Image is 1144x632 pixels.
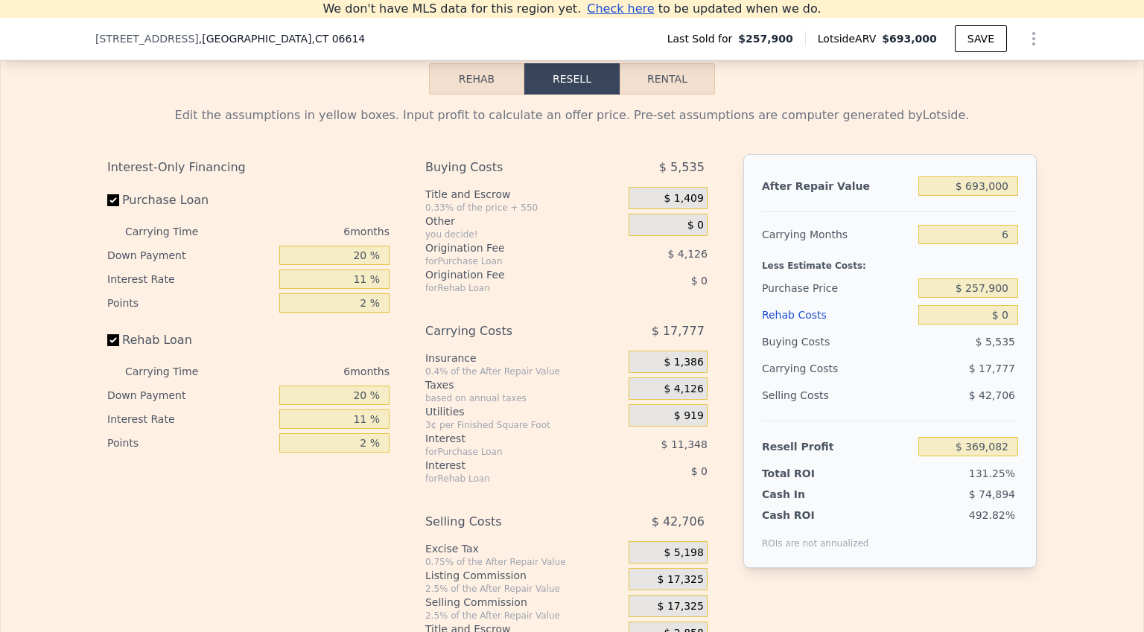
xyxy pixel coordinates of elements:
div: Edit the assumptions in yellow boxes. Input profit to calculate an offer price. Pre-set assumptio... [107,106,1037,124]
div: Taxes [425,377,623,392]
div: ROIs are not annualized [762,523,869,549]
div: Other [425,214,623,229]
div: 0.4% of the After Repair Value [425,366,623,377]
span: , [GEOGRAPHIC_DATA] [199,31,365,46]
div: Carrying Time [125,360,222,383]
input: Rehab Loan [107,334,119,346]
span: $ 17,777 [652,318,705,345]
span: Check here [587,1,654,16]
div: Down Payment [107,243,273,267]
div: based on annual taxes [425,392,623,404]
div: Interest Rate [107,267,273,291]
span: 492.82% [969,509,1015,521]
span: $ 0 [687,219,704,232]
div: for Purchase Loan [425,446,591,458]
span: $ 42,706 [969,389,1015,401]
button: SAVE [955,25,1007,52]
span: $ 4,126 [667,248,707,260]
div: Carrying Costs [762,355,855,382]
div: Total ROI [762,466,855,481]
button: Rental [620,63,715,95]
div: Origination Fee [425,267,591,282]
div: Insurance [425,351,623,366]
span: $ 0 [691,465,708,477]
div: Purchase Price [762,275,912,301]
span: $ 919 [674,409,704,423]
span: , CT 06614 [311,33,365,45]
div: Buying Costs [762,328,912,355]
button: Show Options [1019,24,1049,54]
div: Rehab Costs [762,301,912,328]
span: $ 74,894 [969,488,1015,500]
button: Resell [524,63,620,95]
div: 6 months [228,220,390,243]
div: Selling Costs [425,508,591,535]
span: $257,900 [738,31,793,46]
span: $ 17,325 [658,573,704,587]
span: $ 42,706 [652,508,705,535]
button: Rehab [429,63,524,95]
div: 0.75% of the After Repair Value [425,556,623,568]
div: Down Payment [107,383,273,407]
div: Interest [425,431,591,446]
div: Carrying Costs [425,318,591,345]
input: Purchase Loan [107,194,119,206]
span: 131.25% [969,467,1015,479]
div: Selling Costs [762,382,912,409]
div: 6 months [228,360,390,383]
span: $ 1,386 [664,356,703,369]
span: [STREET_ADDRESS] [95,31,199,46]
div: Points [107,291,273,315]
span: $ 5,198 [664,546,703,560]
div: Interest [425,458,591,473]
div: Listing Commission [425,568,623,583]
div: for Purchase Loan [425,255,591,267]
span: $ 1,409 [664,192,703,205]
div: Buying Costs [425,154,591,181]
div: Interest Rate [107,407,273,431]
div: After Repair Value [762,173,912,200]
div: Origination Fee [425,240,591,255]
div: Points [107,431,273,455]
div: Less Estimate Costs: [762,248,1018,275]
div: 0.33% of the price + 550 [425,202,623,214]
div: Interest-Only Financing [107,154,390,181]
div: 2.5% of the After Repair Value [425,583,623,595]
div: for Rehab Loan [425,473,591,485]
span: $ 0 [691,275,708,287]
span: $ 5,535 [659,154,705,181]
div: 3¢ per Finished Square Foot [425,419,623,431]
div: Title and Escrow [425,187,623,202]
div: Utilities [425,404,623,419]
label: Rehab Loan [107,327,273,354]
span: $ 17,325 [658,600,704,613]
span: $ 5,535 [976,336,1015,348]
div: 2.5% of the After Repair Value [425,610,623,622]
div: Cash ROI [762,508,869,523]
div: for Rehab Loan [425,282,591,294]
div: you decide! [425,229,623,240]
div: Carrying Months [762,221,912,248]
div: Carrying Time [125,220,222,243]
div: Selling Commission [425,595,623,610]
span: $ 4,126 [664,383,703,396]
div: Cash In [762,487,855,502]
span: Last Sold for [667,31,739,46]
span: $ 17,777 [969,363,1015,374]
div: Resell Profit [762,433,912,460]
span: Lotside ARV [818,31,882,46]
div: Excise Tax [425,541,623,556]
label: Purchase Loan [107,187,273,214]
span: $ 11,348 [661,438,708,450]
span: $693,000 [882,33,937,45]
